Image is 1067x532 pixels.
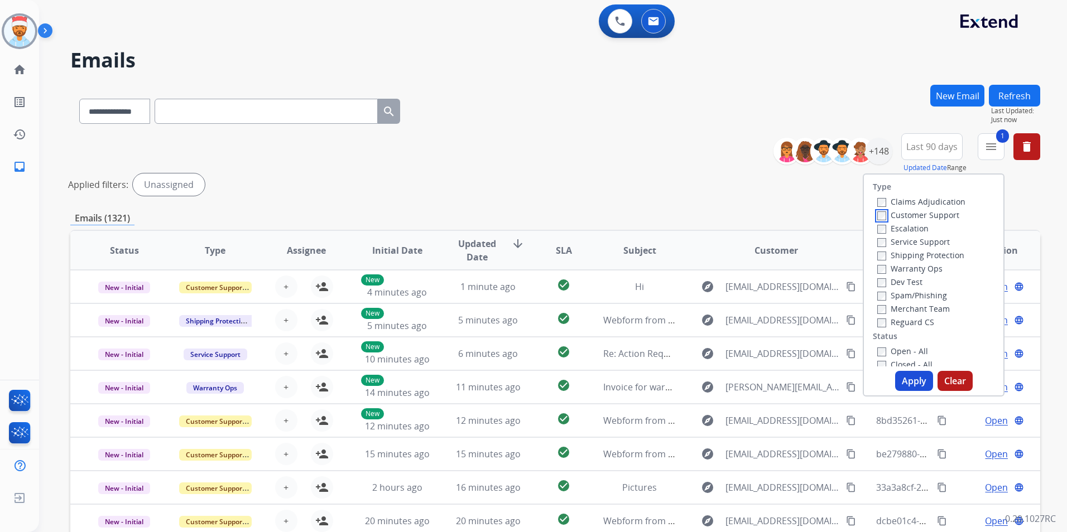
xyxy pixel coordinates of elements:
span: Webform from [EMAIL_ADDRESS][DOMAIN_NAME] on [DATE] [603,448,856,460]
mat-icon: content_copy [937,516,947,526]
span: + [283,514,289,528]
label: Type [873,181,891,192]
span: + [283,414,289,427]
span: Open [985,447,1008,461]
span: 11 minutes ago [456,381,521,393]
span: Range [903,163,967,172]
h2: Emails [70,49,1040,71]
button: Refresh [989,85,1040,107]
span: 33a3a8cf-2fc2-491d-bec9-170a18c11413 [876,481,1042,494]
input: Spam/Phishing [877,292,886,301]
label: Status [873,331,897,342]
mat-icon: check_circle [557,345,570,359]
span: + [283,313,289,327]
span: Warranty Ops [186,382,244,394]
mat-icon: content_copy [937,415,947,425]
span: New - Initial [98,415,150,427]
div: Unassigned [133,173,205,196]
button: Last 90 days [901,133,963,160]
mat-icon: content_copy [846,282,856,292]
span: Last 90 days [906,144,958,149]
span: Customer Support [179,415,252,427]
span: [PERSON_NAME][EMAIL_ADDRESS][DOMAIN_NAME] [725,380,840,394]
mat-icon: person_add [315,481,329,494]
input: Warranty Ops [877,265,886,274]
mat-icon: person_add [315,514,329,528]
mat-icon: language [1014,415,1024,425]
mat-icon: delete [1020,140,1034,153]
span: 10 minutes ago [365,353,430,365]
span: New - Initial [98,482,150,494]
mat-icon: check_circle [557,379,570,392]
p: New [361,408,384,419]
input: Claims Adjudication [877,198,886,207]
span: 20 minutes ago [365,515,430,527]
mat-icon: language [1014,349,1024,359]
p: New [361,308,384,319]
mat-icon: content_copy [846,449,856,459]
mat-icon: explore [701,447,714,461]
label: Spam/Phishing [877,290,947,301]
span: Invoice for warranty [603,381,688,393]
span: [EMAIL_ADDRESS][DOMAIN_NAME] [725,481,840,494]
mat-icon: arrow_downward [511,237,525,250]
mat-icon: explore [701,514,714,528]
mat-icon: person_add [315,280,329,293]
span: Customer [754,244,798,257]
span: Status [110,244,139,257]
button: + [275,443,297,465]
span: be279880-445b-4eb8-80d4-8cb6cdf3a50e [876,448,1048,460]
input: Dev Test [877,278,886,287]
span: Initial Date [372,244,422,257]
label: Dev Test [877,277,922,287]
span: 1 [996,129,1009,143]
input: Service Support [877,238,886,247]
span: 8bd35261-e449-464f-bdc4-65ebda4d45ca [876,414,1049,427]
span: Just now [991,115,1040,124]
span: [EMAIL_ADDRESS][DOMAIN_NAME] [725,514,840,528]
span: Service Support [184,349,247,360]
label: Closed - All [877,359,933,370]
label: Merchant Team [877,303,950,314]
mat-icon: check_circle [557,412,570,425]
mat-icon: history [13,128,26,141]
label: Open - All [877,346,928,356]
mat-icon: inbox [13,160,26,173]
button: + [275,342,297,365]
span: 6 minutes ago [458,347,518,360]
label: Service Support [877,236,950,247]
mat-icon: content_copy [846,315,856,325]
span: + [283,280,289,293]
mat-icon: content_copy [846,516,856,526]
input: Customer Support [877,211,886,220]
span: 2 hours ago [372,481,422,494]
label: Shipping Protection [877,250,964,260]
span: + [283,347,289,360]
img: avatar [4,16,35,47]
mat-icon: language [1014,482,1024,492]
mat-icon: menu [984,140,998,153]
mat-icon: content_copy [937,449,947,459]
span: Customer Support [179,449,252,461]
span: Re: Action Required: You've been assigned a new service order: 11c10023-e6fb-4810-b6a5-20a4663fa1ee [603,347,1039,360]
mat-icon: language [1014,282,1024,292]
span: + [283,481,289,494]
div: +148 [866,138,892,165]
span: 15 minutes ago [456,448,521,460]
mat-icon: explore [701,313,714,327]
p: Applied filters: [68,178,128,191]
button: Clear [938,371,973,391]
button: + [275,376,297,398]
span: Open [985,481,1008,494]
button: + [275,476,297,499]
span: Customer Support [179,482,252,494]
span: 12 minutes ago [365,420,430,432]
p: New [361,274,384,286]
span: + [283,447,289,461]
button: New Email [930,85,984,107]
span: dcbe01c4-bc41-43d8-beb0-47aca18f4dda [876,515,1048,527]
span: [EMAIL_ADDRESS][DOMAIN_NAME] [725,347,840,360]
span: + [283,380,289,394]
span: Type [205,244,225,257]
p: Emails (1321) [70,211,134,225]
